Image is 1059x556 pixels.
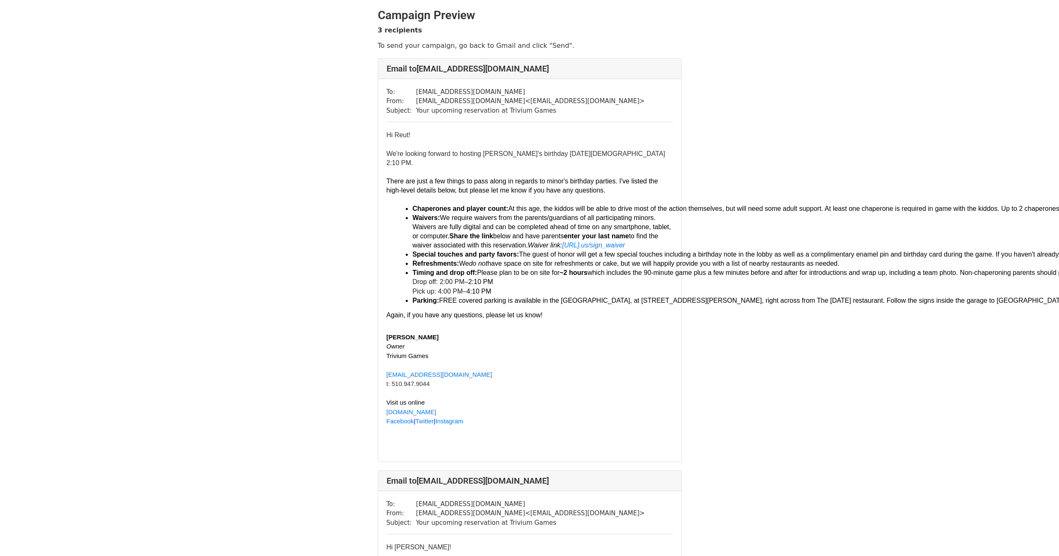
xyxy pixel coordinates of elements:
td: [EMAIL_ADDRESS][DOMAIN_NAME] < [EMAIL_ADDRESS][DOMAIN_NAME] > [416,96,645,106]
div: Trivium Games [387,351,667,361]
p: To send your campaign, go back to Gmail and click "Send". [378,41,682,50]
span: 2:10 PM [468,278,493,285]
a: Facebook [387,418,414,425]
td: Your upcoming reservation at Trivium Games [416,106,645,116]
i: Waiver link: [528,242,625,249]
span: Drop off: 2:00 PM– [412,278,468,285]
a: Twitter [415,418,434,425]
a: Instagram [435,418,463,425]
strong: 3 recipients [378,26,422,34]
td: From: [387,509,416,518]
a: [URL].us/sign_waiver [562,242,625,249]
font: Visit us online [387,399,425,406]
div: t: 510.947.9044 [387,379,667,389]
h4: Email to [EMAIL_ADDRESS][DOMAIN_NAME] [387,476,673,486]
span: There are just a few things to pass along in regards to minor's birthday parties. I've listed the... [387,178,660,194]
td: To: [387,87,416,97]
td: To: [387,499,416,509]
td: Your upcoming reservation at Trivium Games [416,518,645,528]
b: enter your last name [564,232,629,240]
a: [EMAIL_ADDRESS][DOMAIN_NAME] [387,371,492,378]
span: Again, if you have any questions, please let us know! [387,311,543,319]
a: [DOMAIN_NAME] [387,408,436,415]
b: Share the link [449,232,493,240]
span: Chaperones and player count: [412,205,508,212]
b: [PERSON_NAME] [387,334,439,341]
span: Refreshments: [412,260,459,267]
td: From: [387,96,416,106]
span: Parking: [412,297,439,304]
i: Owner [387,343,405,350]
span: Please plan to be on site for [477,269,559,276]
span: Hi [PERSON_NAME]! [387,544,451,551]
font: | | [387,418,464,425]
span: Waivers: [412,214,440,221]
h4: Email to [EMAIL_ADDRESS][DOMAIN_NAME] [387,64,673,74]
span: have space on site for refreshments or cake, but we will happily provide you with a list of nearb... [487,260,839,267]
span: We require waivers from the parents/guardians of all participating minors. Waivers are fully digi... [412,214,673,249]
td: [EMAIL_ADDRESS][DOMAIN_NAME] < [EMAIL_ADDRESS][DOMAIN_NAME] > [416,509,645,518]
span: Hi Reut! [387,131,411,138]
span: Timing and drop off: [412,269,477,276]
span: do not [469,260,487,267]
span: ~2 hours [560,269,588,276]
span: 4:10 PM [466,288,491,295]
span: We [459,260,469,267]
td: Subject: [387,518,416,528]
span: We're looking forward to hosting [PERSON_NAME]'s birthday [DATE][DEMOGRAPHIC_DATA] 2:10 PM. [387,150,667,166]
span: Special touches and party favors: [412,251,519,258]
td: [EMAIL_ADDRESS][DOMAIN_NAME] [416,87,645,97]
h2: Campaign Preview [378,8,682,22]
td: [EMAIL_ADDRESS][DOMAIN_NAME] [416,499,645,509]
span: Pick up: 4:00 PM– [412,288,466,295]
td: Subject: [387,106,416,116]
